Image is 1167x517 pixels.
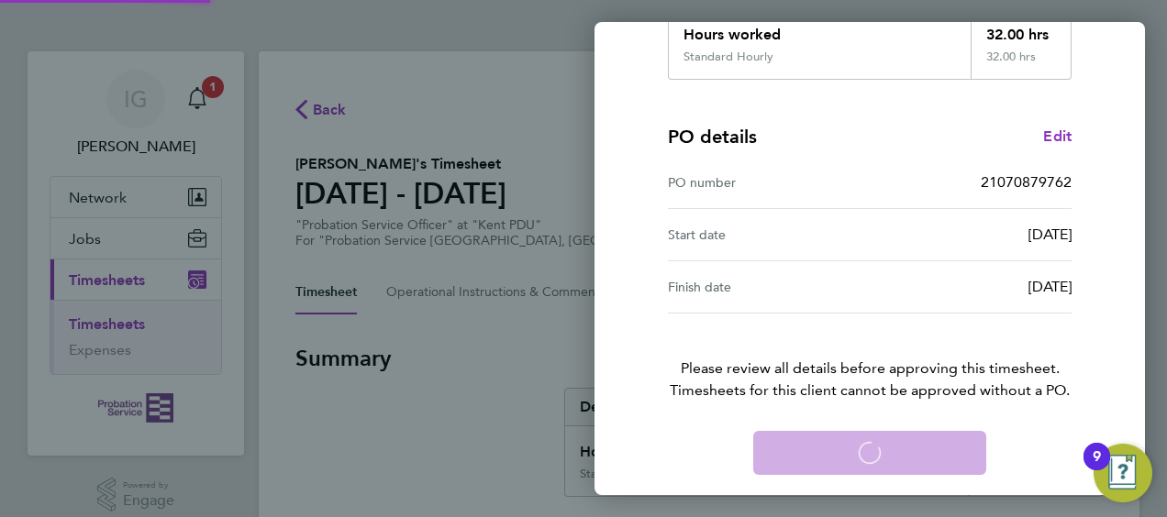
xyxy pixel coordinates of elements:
[1043,126,1072,148] a: Edit
[1093,456,1101,480] div: 9
[870,276,1072,298] div: [DATE]
[684,49,773,64] div: Standard Hourly
[1043,127,1072,145] span: Edit
[971,9,1072,49] div: 32.00 hrs
[981,173,1072,191] span: 21070879762
[669,9,971,49] div: Hours worked
[870,224,1072,246] div: [DATE]
[668,224,870,246] div: Start date
[971,49,1072,79] div: 32.00 hrs
[668,124,757,149] h4: PO details
[646,379,1094,401] span: Timesheets for this client cannot be approved without a PO.
[646,313,1094,401] p: Please review all details before approving this timesheet.
[668,171,870,193] div: PO number
[668,276,870,298] div: Finish date
[1094,444,1152,502] button: Open Resource Center, 9 new notifications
